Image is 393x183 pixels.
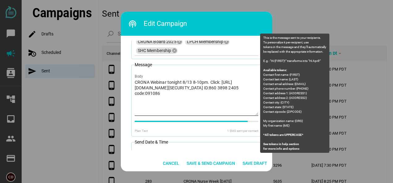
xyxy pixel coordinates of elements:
i: podcasts [128,20,137,28]
i: cancel [172,48,177,54]
span: Save & Send Campaign [187,160,235,167]
button: Save & Send Campaign [184,158,238,169]
button: Save Draft [240,158,270,169]
i: cancel [224,39,229,45]
button: Cancel [160,158,182,169]
span: Plain Text [135,129,148,132]
i: cancel [177,39,182,45]
input: CRONA Board 2025LPCH MembershipSHC MembershipTags [179,47,258,54]
h3: Edit Campaign [128,16,272,31]
legend: Message [135,62,152,68]
textarea: Body [135,79,258,115]
div: 1 SMS sent per contact [188,128,259,133]
span: LPCH Membership [187,39,223,44]
span: CRONA Board 2025 [138,39,176,44]
span: SHC Membership [138,48,171,53]
legend: Send Date & Time [135,139,168,145]
span: Cancel [163,160,179,167]
span: Save Draft [243,160,267,167]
